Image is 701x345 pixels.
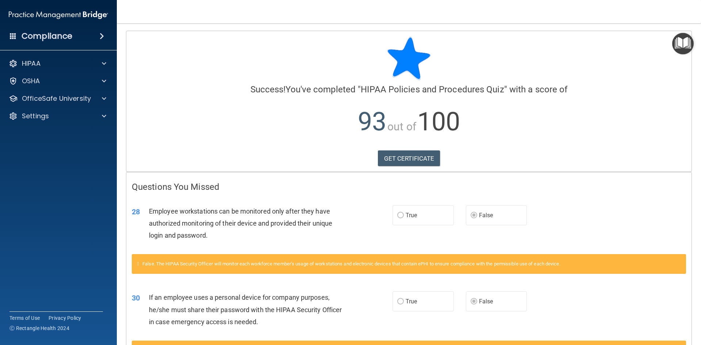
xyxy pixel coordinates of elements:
[397,299,404,304] input: True
[471,213,477,218] input: False
[49,314,81,322] a: Privacy Policy
[22,112,49,120] p: Settings
[417,107,460,137] span: 100
[471,299,477,304] input: False
[378,150,440,166] a: GET CERTIFICATE
[479,212,493,219] span: False
[479,298,493,305] span: False
[387,37,431,80] img: blue-star-rounded.9d042014.png
[9,112,106,120] a: Settings
[361,84,504,95] span: HIPAA Policies and Procedures Quiz
[9,77,106,85] a: OSHA
[250,84,286,95] span: Success!
[132,294,140,302] span: 30
[9,8,108,22] img: PMB logo
[664,295,692,322] iframe: Drift Widget Chat Controller
[22,59,41,68] p: HIPAA
[132,85,686,94] h4: You've completed " " with a score of
[9,94,106,103] a: OfficeSafe University
[22,77,40,85] p: OSHA
[22,94,91,103] p: OfficeSafe University
[9,325,69,332] span: Ⓒ Rectangle Health 2024
[149,207,332,239] span: Employee workstations can be monitored only after they have authorized monitoring of their device...
[406,212,417,219] span: True
[358,107,386,137] span: 93
[672,33,694,54] button: Open Resource Center
[22,31,72,41] h4: Compliance
[9,59,106,68] a: HIPAA
[397,213,404,218] input: True
[142,261,560,267] span: False. The HIPAA Security Officer will monitor each workforce member’s usage of workstations and ...
[406,298,417,305] span: True
[149,294,342,325] span: If an employee uses a personal device for company purposes, he/she must share their password with...
[132,207,140,216] span: 28
[9,314,40,322] a: Terms of Use
[132,182,686,192] h4: Questions You Missed
[387,120,416,133] span: out of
